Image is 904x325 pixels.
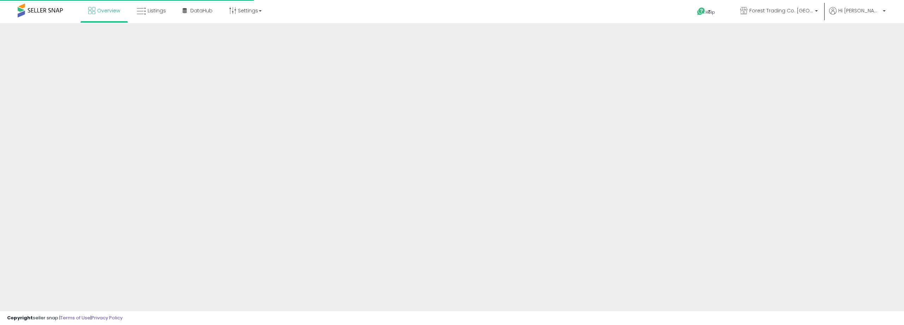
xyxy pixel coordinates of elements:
span: Overview [97,7,120,14]
i: Get Help [697,7,706,16]
span: DataHub [190,7,213,14]
a: Hi [PERSON_NAME] [829,7,886,23]
strong: Copyright [7,314,33,321]
a: Privacy Policy [91,314,123,321]
a: Terms of Use [60,314,90,321]
span: Hi [PERSON_NAME] [838,7,881,14]
span: Listings [148,7,166,14]
span: Forest Trading Co. [GEOGRAPHIC_DATA] [749,7,813,14]
a: Help [691,2,729,23]
span: Help [706,9,715,15]
div: seller snap | | [7,315,123,321]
